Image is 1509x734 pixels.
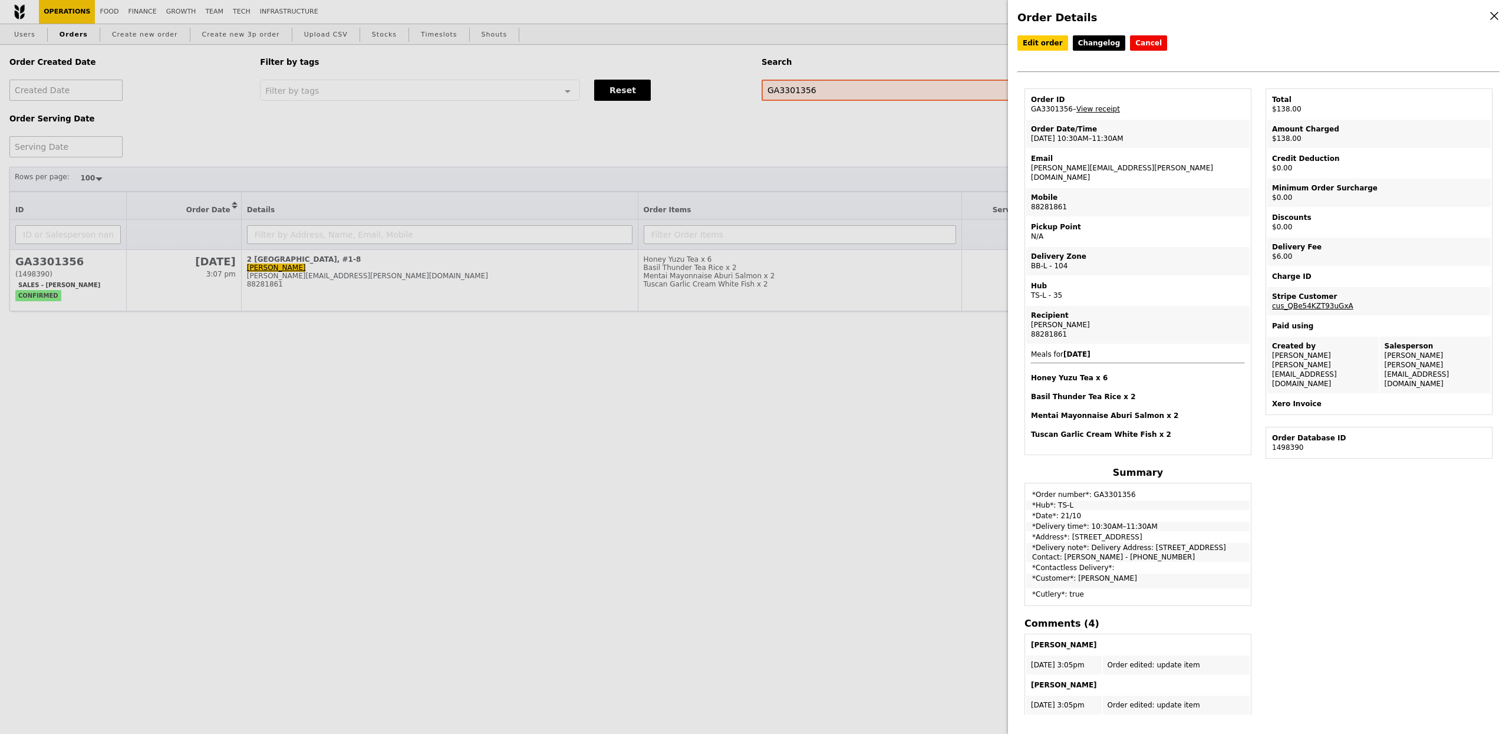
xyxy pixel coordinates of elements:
[1130,35,1167,51] button: Cancel
[1026,522,1250,531] td: *Delivery time*: 10:30AM–11:30AM
[1272,213,1486,222] div: Discounts
[1272,433,1486,443] div: Order Database ID
[1272,321,1486,331] div: Paid using
[1272,399,1486,409] div: Xero Invoice
[1272,341,1374,351] div: Created by
[1103,696,1250,715] td: Order edited: update item
[1272,95,1486,104] div: Total
[1026,188,1250,216] td: 88281861
[1272,292,1486,301] div: Stripe Customer
[1272,154,1486,163] div: Credit Deduction
[1031,311,1245,320] div: Recipient
[1026,90,1250,119] td: GA3301356
[1026,277,1250,305] td: TS-L - 35
[1267,179,1491,207] td: $0.00
[1267,429,1491,457] td: 1498390
[1031,320,1245,330] div: [PERSON_NAME]
[1063,350,1090,358] b: [DATE]
[1031,95,1245,104] div: Order ID
[1272,242,1486,252] div: Delivery Fee
[1267,337,1379,393] td: [PERSON_NAME] [PERSON_NAME][EMAIL_ADDRESS][DOMAIN_NAME]
[1031,154,1245,163] div: Email
[1031,661,1085,669] span: [DATE] 3:05pm
[1380,337,1491,393] td: [PERSON_NAME] [PERSON_NAME][EMAIL_ADDRESS][DOMAIN_NAME]
[1031,330,1245,339] div: 88281861
[1026,218,1250,246] td: N/A
[1267,90,1491,119] td: $138.00
[1272,272,1486,281] div: Charge ID
[1017,35,1068,51] a: Edit order
[1026,511,1250,521] td: *Date*: 21/10
[1031,701,1085,709] span: [DATE] 3:05pm
[1267,238,1491,266] td: $6.00
[1026,590,1250,604] td: *Cutlery*: true
[1385,341,1487,351] div: Salesperson
[1031,373,1245,383] h4: Honey Yuzu Tea x 6
[1031,193,1245,202] div: Mobile
[1031,222,1245,232] div: Pickup Point
[1026,563,1250,572] td: *Contactless Delivery*:
[1031,392,1245,401] h4: Basil Thunder Tea Rice x 2
[1026,574,1250,588] td: *Customer*: [PERSON_NAME]
[1267,208,1491,236] td: $0.00
[1103,656,1250,674] td: Order edited: update item
[1272,124,1486,134] div: Amount Charged
[1267,149,1491,177] td: $0.00
[1024,467,1251,478] h4: Summary
[1272,183,1486,193] div: Minimum Order Surcharge
[1024,618,1251,629] h4: Comments (4)
[1031,411,1245,420] h4: Mentai Mayonnaise Aburi Salmon x 2
[1031,430,1245,439] h4: Tuscan Garlic Cream White Fish x 2
[1272,302,1353,310] a: cus_QBe54KZT93uGxA
[1031,252,1245,261] div: Delivery Zone
[1017,11,1097,24] span: Order Details
[1031,641,1097,649] b: [PERSON_NAME]
[1026,501,1250,510] td: *Hub*: TS-L
[1076,105,1120,113] a: View receipt
[1073,105,1076,113] span: –
[1026,532,1250,542] td: *Address*: [STREET_ADDRESS]
[1031,350,1245,439] span: Meals for
[1026,485,1250,499] td: *Order number*: GA3301356
[1026,543,1250,562] td: *Delivery note*: Delivery Address: [STREET_ADDRESS] Contact: [PERSON_NAME] - [PHONE_NUMBER]
[1267,120,1491,148] td: $138.00
[1031,681,1097,689] b: [PERSON_NAME]
[1031,281,1245,291] div: Hub
[1026,149,1250,187] td: [PERSON_NAME][EMAIL_ADDRESS][PERSON_NAME][DOMAIN_NAME]
[1031,124,1245,134] div: Order Date/Time
[1073,35,1126,51] a: Changelog
[1026,247,1250,275] td: BB-L - 104
[1026,120,1250,148] td: [DATE] 10:30AM–11:30AM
